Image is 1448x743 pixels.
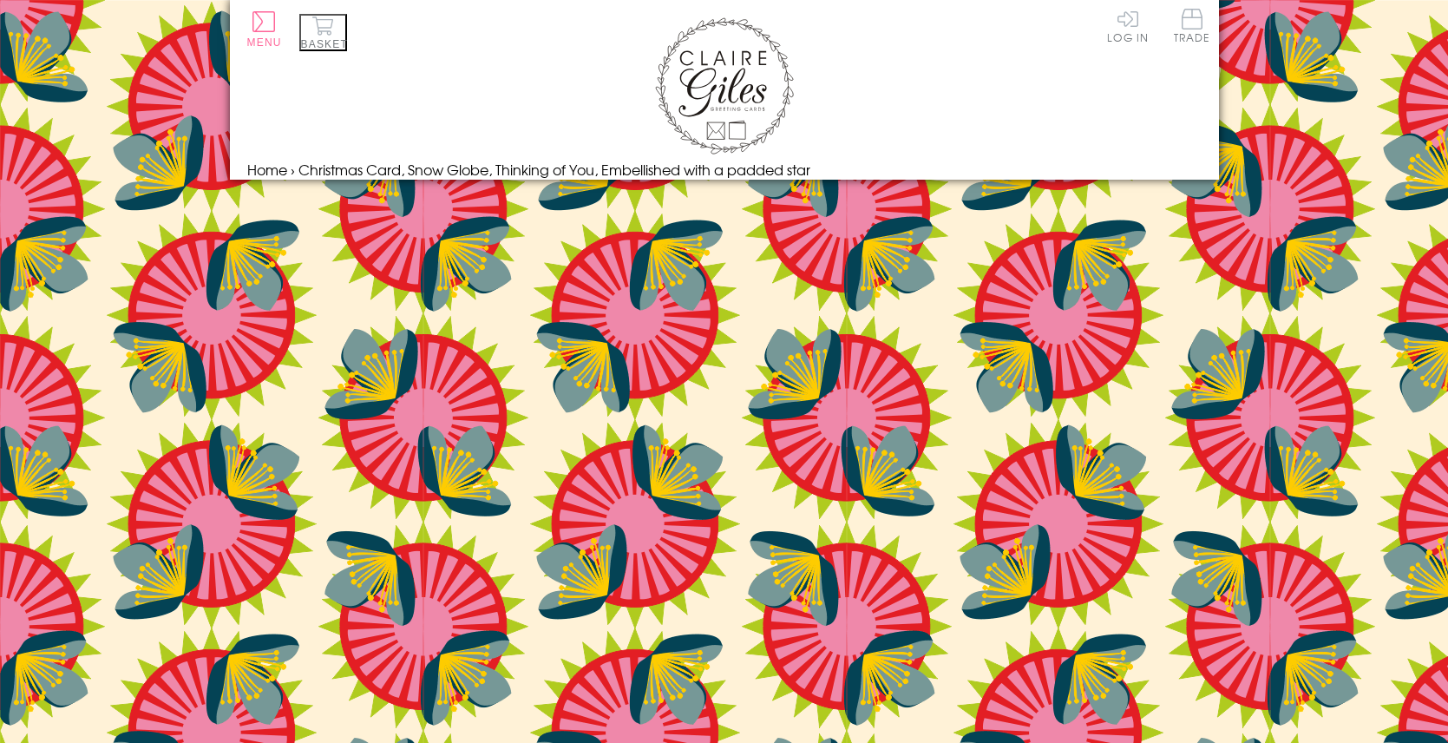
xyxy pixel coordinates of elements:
[247,11,282,49] button: Menu
[1174,9,1210,43] span: Trade
[298,159,810,180] span: Christmas Card, Snow Globe, Thinking of You, Embellished with a padded star
[299,14,347,51] button: Basket
[291,159,295,180] span: ›
[1174,9,1210,46] a: Trade
[247,36,282,49] span: Menu
[655,17,794,155] img: Claire Giles Greetings Cards
[247,159,1202,180] nav: breadcrumbs
[247,159,287,180] a: Home
[1107,9,1149,43] a: Log In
